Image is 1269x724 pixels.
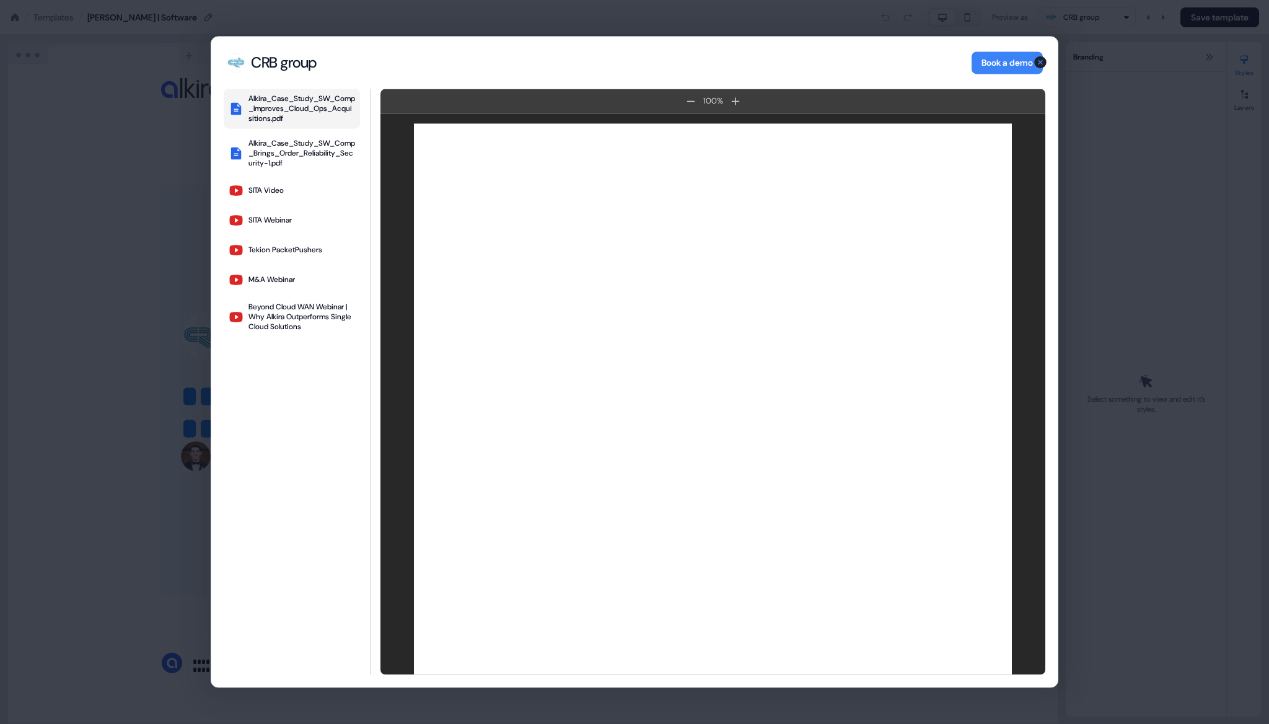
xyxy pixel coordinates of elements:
[248,275,295,285] div: M&A Webinar
[248,94,355,123] div: Alkira_Case_Study_SW_Comp_Improves_Cloud_Ops_Acquisitions.pdf
[224,178,360,203] button: SITA Video
[248,185,284,195] div: SITA Video
[224,89,360,128] button: Alkira_Case_Study_SW_Comp_Improves_Cloud_Ops_Acquisitions.pdf
[224,297,360,337] button: Beyond Cloud WAN Webinar | Why Alkira Outperforms Single Cloud Solutions
[972,51,1043,74] button: Book a demo
[224,208,360,232] button: SITA Webinar
[224,237,360,262] button: Tekion PacketPushers
[224,133,360,173] button: Alkira_Case_Study_SW_Comp_Brings_Order_Reliability_Security-1.pdf
[248,302,355,332] div: Beyond Cloud WAN Webinar | Why Alkira Outperforms Single Cloud Solutions
[248,138,355,168] div: Alkira_Case_Study_SW_Comp_Brings_Order_Reliability_Security-1.pdf
[224,267,360,292] button: M&A Webinar
[248,245,322,255] div: Tekion PacketPushers
[701,95,726,108] div: 100 %
[251,53,317,72] div: CRB group
[248,215,292,225] div: SITA Webinar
